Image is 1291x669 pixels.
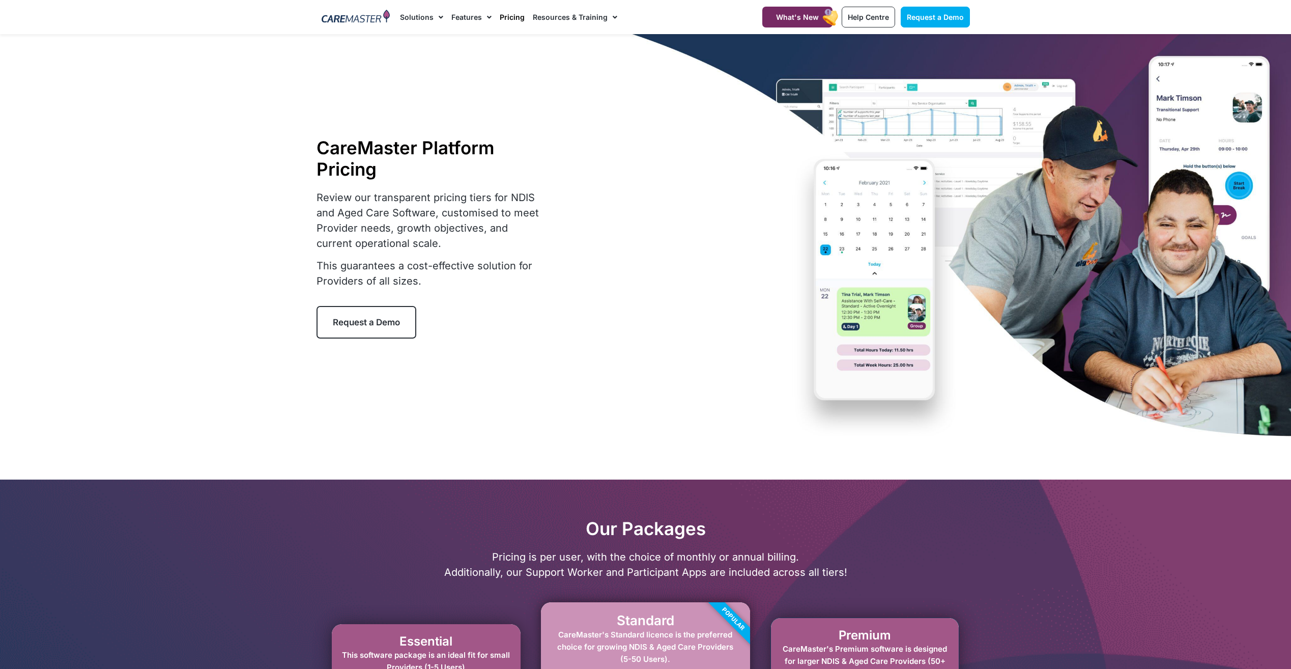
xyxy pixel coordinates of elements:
span: What's New [776,13,819,21]
h2: Essential [342,634,510,649]
h1: CareMaster Platform Pricing [317,137,542,180]
h2: Standard [551,612,740,628]
span: Help Centre [848,13,889,21]
img: CareMaster Logo [322,10,390,25]
span: Request a Demo [333,317,400,327]
span: Request a Demo [907,13,964,21]
p: This guarantees a cost-effective solution for Providers of all sizes. [317,258,542,289]
h2: Our Packages [317,518,975,539]
h2: Premium [781,628,949,643]
a: Request a Demo [317,306,416,339]
a: What's New [762,7,833,27]
p: Pricing is per user, with the choice of monthly or annual billing. Additionally, our Support Work... [317,549,975,580]
p: Review our transparent pricing tiers for NDIS and Aged Care Software, customised to meet Provider... [317,190,542,251]
span: CareMaster's Standard licence is the preferred choice for growing NDIS & Aged Care Providers (5-5... [557,630,733,664]
a: Request a Demo [901,7,970,27]
a: Help Centre [842,7,895,27]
